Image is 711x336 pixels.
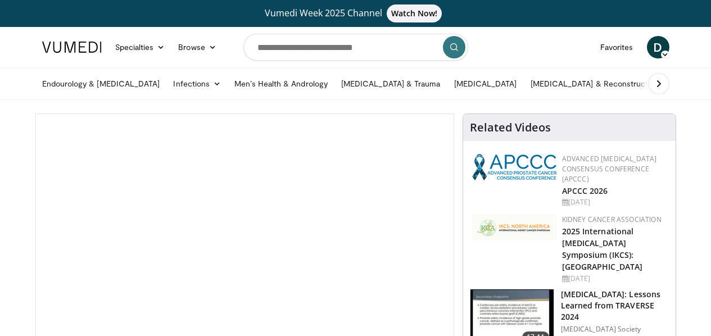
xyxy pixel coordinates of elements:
img: 92ba7c40-df22-45a2-8e3f-1ca017a3d5ba.png.150x105_q85_autocrop_double_scale_upscale_version-0.2.png [472,154,556,180]
a: Kidney Cancer Association [562,215,662,224]
img: VuMedi Logo [42,42,102,53]
a: Endourology & [MEDICAL_DATA] [35,72,167,95]
a: Advanced [MEDICAL_DATA] Consensus Conference (APCCC) [562,154,657,184]
a: Vumedi Week 2025 ChannelWatch Now! [44,4,668,22]
span: Watch Now! [387,4,442,22]
a: APCCC 2026 [562,185,608,196]
h3: [MEDICAL_DATA]: Lessons Learned from TRAVERSE 2024 [561,289,669,323]
a: Browse [171,36,223,58]
a: Specialties [108,36,172,58]
a: Favorites [594,36,640,58]
a: Infections [166,72,228,95]
a: 2025 International [MEDICAL_DATA] Symposium (IKCS): [GEOGRAPHIC_DATA] [562,226,643,272]
input: Search topics, interventions [243,34,468,61]
div: [DATE] [562,197,667,207]
a: D [647,36,669,58]
div: [DATE] [562,274,667,284]
img: fca7e709-d275-4aeb-92d8-8ddafe93f2a6.png.150x105_q85_autocrop_double_scale_upscale_version-0.2.png [472,215,556,240]
a: Men’s Health & Andrology [228,72,334,95]
a: [MEDICAL_DATA] [447,72,524,95]
a: [MEDICAL_DATA] & Trauma [334,72,447,95]
p: [MEDICAL_DATA] Society [561,325,669,334]
h4: Related Videos [470,121,551,134]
